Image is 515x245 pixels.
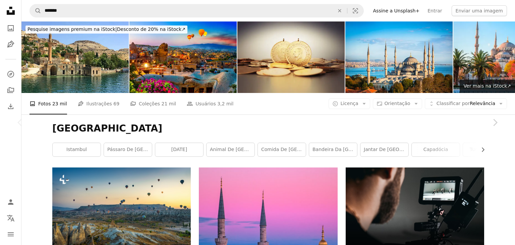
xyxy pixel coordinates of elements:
a: Coleções 21 mil [130,93,176,114]
a: [DATE] [155,143,203,156]
a: Próximo [475,90,515,155]
a: Coleções [4,84,17,97]
form: Pesquise conteúdo visual em todo o site [30,4,364,17]
a: Entrar [423,5,446,16]
span: Relevância [437,100,495,107]
a: animal de [GEOGRAPHIC_DATA] [207,143,254,156]
img: Moeda de ouro de jóias turcas com vistas frontal e traseira no meio de jóias turcas Pilha de moed... [237,21,345,93]
a: Bandeira da [GEOGRAPHIC_DATA] [309,143,357,156]
span: Orientação [385,101,410,106]
span: Classificar por [437,101,470,106]
img: Balões ao nascer do sol na Turquia [129,21,237,93]
a: Assine a Unsplash+ [369,5,424,16]
a: Jantar de [GEOGRAPHIC_DATA] [360,143,408,156]
h1: [GEOGRAPHIC_DATA] [52,122,484,135]
a: comida de [GEOGRAPHIC_DATA] [258,143,306,156]
a: pássaro de [GEOGRAPHIC_DATA] [104,143,152,156]
button: Licença [329,98,370,109]
a: Explorar [4,67,17,81]
button: Idioma [4,211,17,225]
a: Ilustrações [4,38,17,51]
a: Usuários 3,2 mil [187,93,233,114]
button: Pesquisa visual [347,4,363,17]
span: Licença [340,101,358,106]
button: Orientação [373,98,422,109]
a: Balão de ar quente colorido voando sobre a Capadócia, Turquia. [52,203,191,209]
span: Desconto de 20% na iStock ↗ [27,27,185,32]
a: Istambul [53,143,101,156]
button: Menu [4,228,17,241]
button: Enviar uma imagem [452,5,507,16]
button: Classificar porRelevância [425,98,507,109]
a: Fotos [4,21,17,35]
button: Limpar [332,4,347,17]
span: 69 [113,100,119,107]
button: Pesquise na Unsplash [30,4,41,17]
img: Gaziantep [21,21,129,93]
a: Capadócia [412,143,460,156]
img: Mesquita Azul em Istambul [345,21,453,93]
span: 3,2 mil [217,100,233,107]
span: Ver mais na iStock ↗ [464,83,511,89]
a: Turquia [DATE] [463,143,511,156]
span: 21 mil [162,100,176,107]
a: Ilustrações 69 [78,93,119,114]
a: Ver mais na iStock↗ [460,80,515,93]
a: Entrar / Cadastrar-se [4,195,17,209]
span: Pesquise imagens premium na iStock | [27,27,117,32]
a: Pesquise imagens premium na iStock|Desconto de 20% na iStock↗ [21,21,191,38]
